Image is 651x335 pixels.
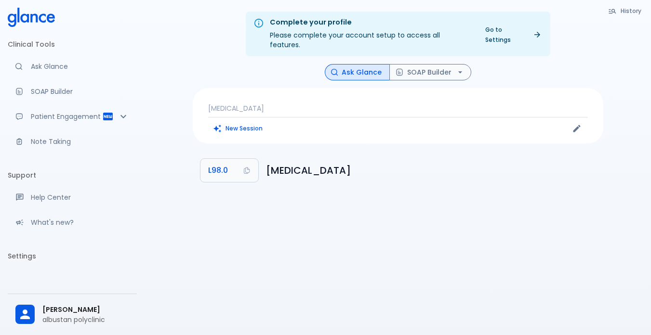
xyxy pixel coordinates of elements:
[208,121,268,135] button: Clears all inputs and results.
[270,17,472,28] div: Complete your profile
[31,218,129,227] p: What's new?
[31,137,129,146] p: Note Taking
[603,4,647,18] button: History
[8,106,137,127] div: Patient Reports & Referrals
[31,87,129,96] p: SOAP Builder
[8,298,137,331] div: [PERSON_NAME]albustan polyclinic
[266,163,596,178] h6: Pyogenic granuloma
[42,315,129,324] p: albustan polyclinic
[208,164,228,177] span: L98.0
[31,193,129,202] p: Help Center
[208,103,588,113] p: [MEDICAL_DATA]
[8,245,137,268] li: Settings
[8,164,137,187] li: Support
[479,23,546,47] a: Go to Settings
[8,131,137,152] a: Advanced note-taking
[570,121,584,136] button: Edit
[8,187,137,208] a: Get help from our support team
[8,33,137,56] li: Clinical Tools
[31,112,102,121] p: Patient Engagement
[389,64,471,81] button: SOAP Builder
[325,64,390,81] button: Ask Glance
[8,56,137,77] a: Moramiz: Find ICD10AM codes instantly
[8,212,137,233] div: Recent updates and feature releases
[8,81,137,102] a: Docugen: Compose a clinical documentation in seconds
[200,159,258,182] button: Copy Code L98.0 to clipboard
[270,14,472,53] div: Please complete your account setup to access all features.
[31,62,129,71] p: Ask Glance
[42,305,129,315] span: [PERSON_NAME]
